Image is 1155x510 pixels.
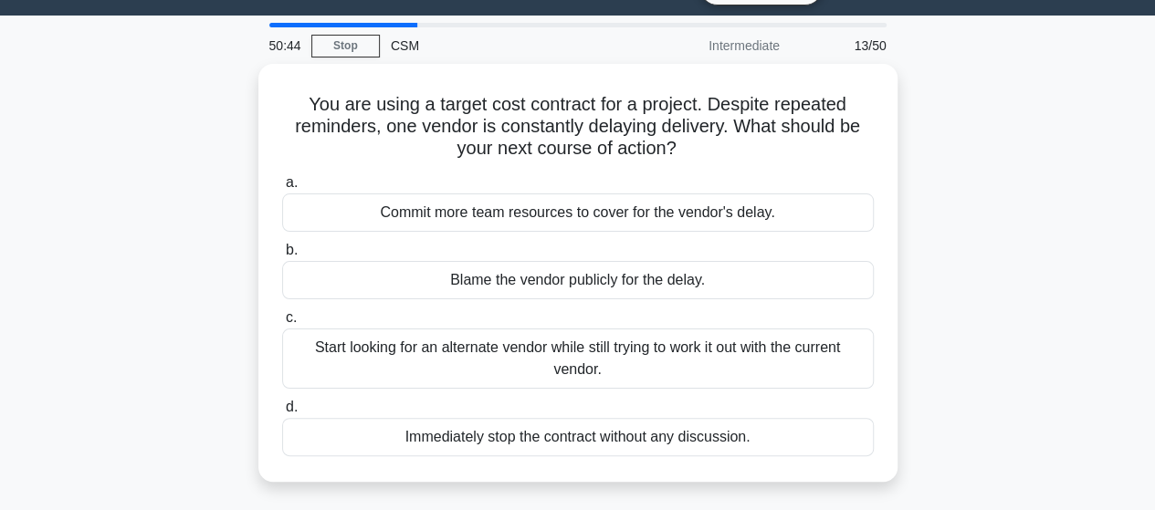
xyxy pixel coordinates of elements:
[258,27,311,64] div: 50:44
[282,328,874,389] div: Start looking for an alternate vendor while still trying to work it out with the current vendor.
[380,27,631,64] div: CSM
[280,93,876,161] h5: You are using a target cost contract for a project. Despite repeated reminders, one vendor is con...
[286,242,298,257] span: b.
[282,261,874,299] div: Blame the vendor publicly for the delay.
[282,193,874,232] div: Commit more team resources to cover for the vendor's delay.
[311,35,380,57] a: Stop
[286,174,298,190] span: a.
[282,418,874,456] div: Immediately stop the contract without any discussion.
[631,27,791,64] div: Intermediate
[791,27,898,64] div: 13/50
[286,309,297,325] span: c.
[286,399,298,414] span: d.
